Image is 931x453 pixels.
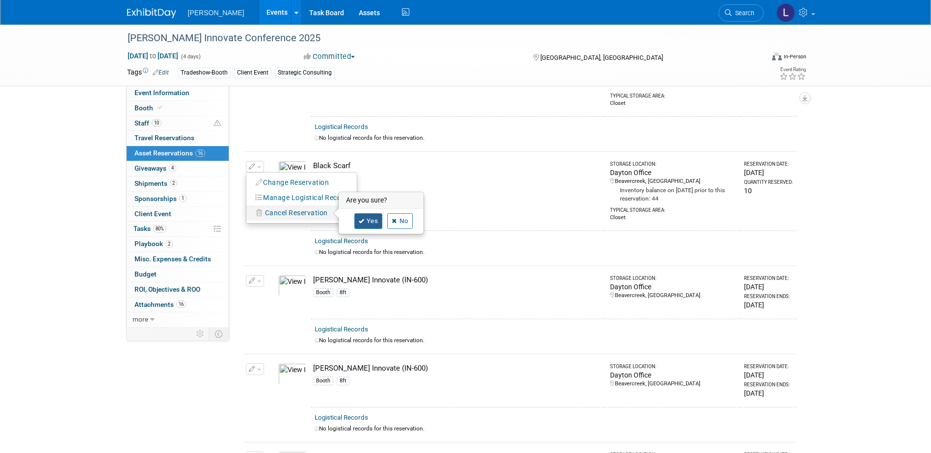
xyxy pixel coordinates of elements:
[278,363,307,385] img: View Images
[610,292,736,300] div: Beavercreek, [GEOGRAPHIC_DATA]
[170,179,177,187] span: 2
[134,210,171,218] span: Client Event
[744,370,793,380] div: [DATE]
[610,363,736,370] div: Storage Location:
[300,51,359,62] button: Committed
[134,240,173,248] span: Playbook
[337,288,349,297] div: 8ft
[127,176,229,191] a: Shipments2
[354,213,383,229] a: Yes
[165,240,173,248] span: 2
[744,282,793,292] div: [DATE]
[127,237,229,252] a: Playbook2
[153,69,169,76] a: Edit
[134,134,194,142] span: Travel Reservations
[127,146,229,161] a: Asset Reservations16
[315,237,368,245] a: Logistical Records
[610,214,736,222] div: Closet
[134,270,157,278] span: Budget
[313,275,601,285] div: [PERSON_NAME] Innovate (IN-600)
[179,195,186,202] span: 1
[127,252,229,267] a: Misc. Expenses & Credits
[127,8,176,18] img: ExhibitDay
[313,363,601,374] div: [PERSON_NAME] Innovate (IN-600)
[313,288,333,297] div: Booth
[209,327,229,340] td: Toggle Event Tabs
[776,3,795,22] img: Latice Spann
[134,195,186,202] span: Sponsorships
[718,4,764,22] a: Search
[134,179,177,187] span: Shipments
[127,267,229,282] a: Budget
[732,9,754,17] span: Search
[313,161,601,171] div: Black Scarf
[134,301,186,308] span: Attachments
[610,185,736,203] div: Inventory balance on [DATE] prior to this reservation: 44
[315,326,368,333] a: Logistical Records
[134,164,176,172] span: Giveaways
[127,222,229,236] a: Tasks80%
[315,336,793,345] div: No logistical records for this reservation.
[152,119,161,126] span: 10
[127,131,229,146] a: Travel Reservations
[127,312,229,327] a: more
[265,209,328,217] span: Cancel Reservation
[339,193,423,208] h3: Are you sure?
[133,225,166,232] span: Tasks
[744,381,793,388] div: Reservation Ends:
[127,298,229,312] a: Attachments16
[275,68,335,78] div: Strategic Consulting
[540,54,663,61] span: [GEOGRAPHIC_DATA], [GEOGRAPHIC_DATA]
[134,285,200,293] span: ROI, Objectives & ROO
[744,293,793,300] div: Reservation Ends:
[744,168,793,177] div: [DATE]
[134,89,189,97] span: Event Information
[133,315,148,323] span: more
[315,425,793,433] div: No logistical records for this reservation.
[178,68,231,78] div: Tradeshow-Booth
[610,275,736,282] div: Storage Location:
[195,150,205,157] span: 16
[744,186,793,196] div: 10
[251,191,357,204] button: Manage Logistical Records
[779,67,806,72] div: Event Rating
[127,101,229,116] a: Booth
[127,86,229,101] a: Event Information
[134,119,161,127] span: Staff
[127,116,229,131] a: Staff10
[610,161,736,168] div: Storage Location:
[176,301,186,308] span: 16
[134,255,211,263] span: Misc. Expenses & Credits
[124,29,749,47] div: [PERSON_NAME] Innovate Conference 2025
[180,53,201,60] span: (4 days)
[127,51,179,60] span: [DATE] [DATE]
[158,105,162,110] i: Booth reservation complete
[744,388,793,398] div: [DATE]
[315,134,793,142] div: No logistical records for this reservation.
[127,192,229,206] a: Sponsorships1
[744,300,793,310] div: [DATE]
[783,53,806,60] div: In-Person
[772,52,782,60] img: Format-Inperson.png
[315,414,368,421] a: Logistical Records
[192,327,209,340] td: Personalize Event Tab Strip
[610,177,736,185] div: Beavercreek, [GEOGRAPHIC_DATA]
[234,68,271,78] div: Client Event
[251,206,333,220] button: Cancel Reservation
[134,104,164,112] span: Booth
[278,161,307,182] img: View Images
[134,149,205,157] span: Asset Reservations
[387,213,413,229] a: No
[610,168,736,177] div: Dayton Office
[610,100,736,107] div: Closet
[610,370,736,380] div: Dayton Office
[214,119,221,128] span: Potential Scheduling Conflict -- at least one attendee is tagged in another overlapping event.
[315,248,793,256] div: No logistical records for this reservation.
[744,275,793,282] div: Reservation Date:
[744,363,793,370] div: Reservation Date:
[744,179,793,186] div: Quantity Reserved:
[127,67,169,78] td: Tags
[610,203,736,214] div: Typical Storage Area:
[610,89,736,100] div: Typical Storage Area:
[127,282,229,297] a: ROI, Objectives & ROO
